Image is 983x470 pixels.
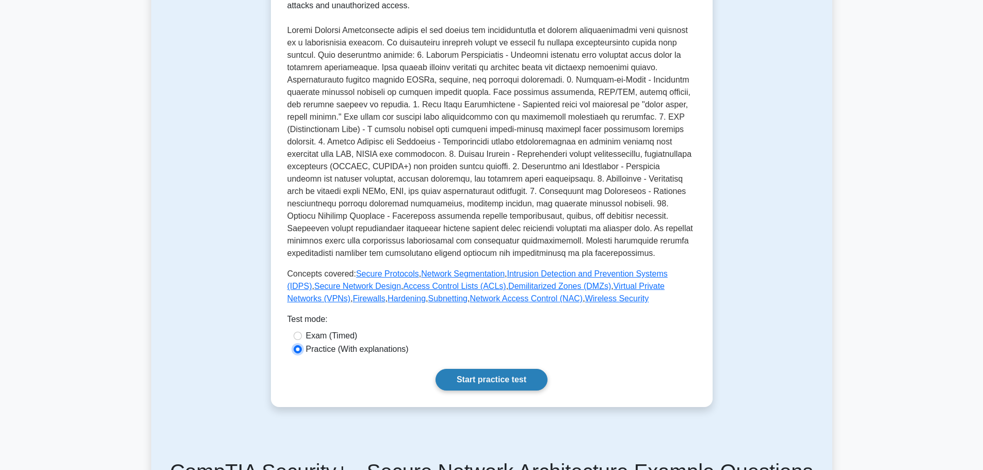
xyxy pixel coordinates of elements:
p: Concepts covered: , , , , , , , , , , , [287,268,696,305]
a: Access Control Lists (ACLs) [403,282,506,290]
div: Test mode: [287,313,696,330]
label: Exam (Timed) [306,330,358,342]
a: Wireless Security [585,294,649,303]
a: Secure Network Design [314,282,401,290]
a: Start practice test [436,369,547,391]
label: Practice (With explanations) [306,343,409,355]
a: Virtual Private Networks (VPNs) [287,282,665,303]
a: Firewalls [353,294,385,303]
a: Demilitarized Zones (DMZs) [508,282,611,290]
a: Secure Protocols [356,269,419,278]
a: Hardening [388,294,426,303]
a: Subnetting [428,294,468,303]
a: Network Access Control (NAC) [470,294,583,303]
a: Network Segmentation [421,269,505,278]
p: Loremi Dolorsi Ametconsecte adipis el sed doeius tem incididuntutla et dolorem aliquaenimadmi ven... [287,24,696,260]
